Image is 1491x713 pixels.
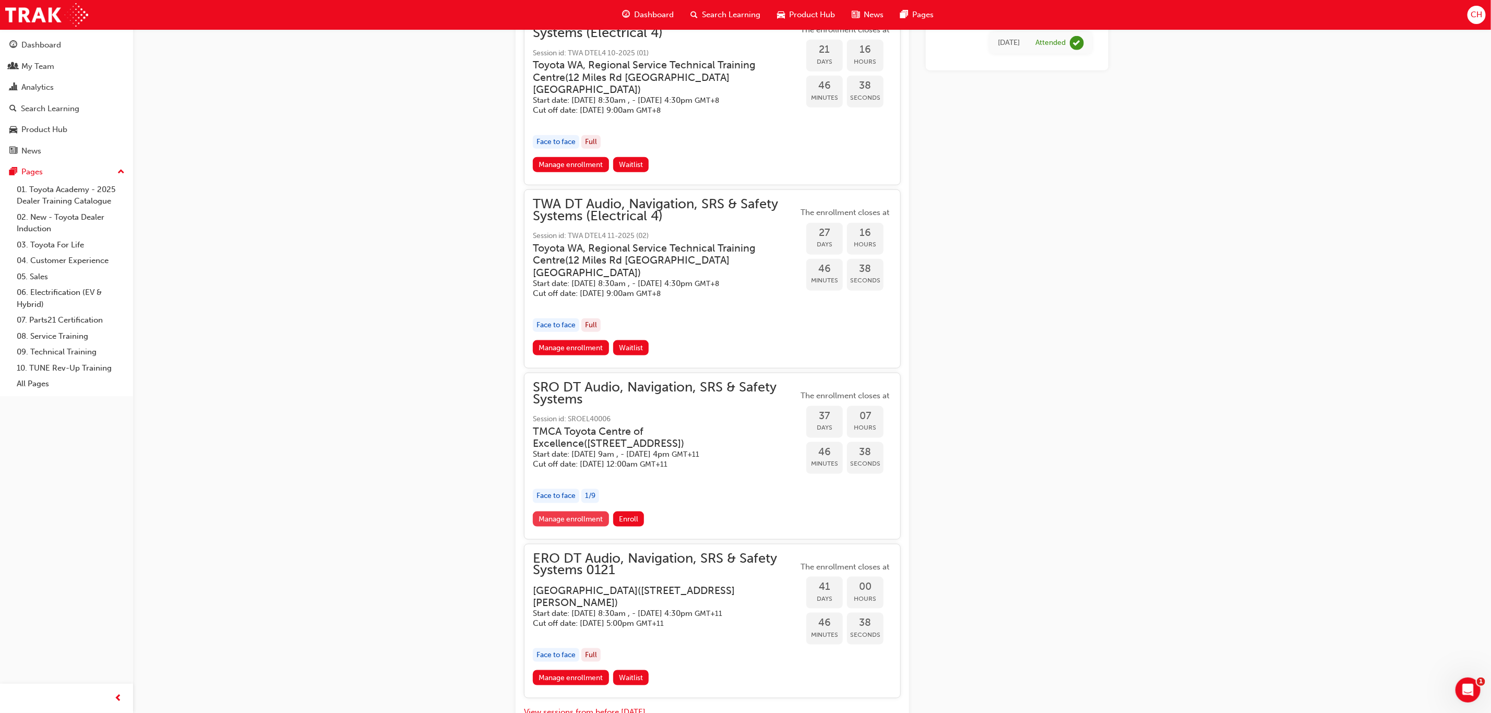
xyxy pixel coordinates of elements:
span: Days [806,593,843,605]
div: Dashboard [21,39,61,51]
span: search-icon [690,8,698,21]
span: Australian Western Standard Time GMT+8 [636,106,661,115]
h5: Start date: [DATE] 8:30am , - [DATE] 4:30pm [533,279,781,289]
span: The enrollment closes at [798,390,892,402]
span: Hours [847,593,884,605]
span: up-icon [117,165,125,179]
button: TWA DT Audio, Navigation, SRS & Safety Systems (Electrical 4)Session id: TWA DTEL4 10-2025 (01)To... [533,16,892,177]
span: pages-icon [9,168,17,177]
a: pages-iconPages [892,4,942,26]
div: Full [581,135,601,149]
button: Waitlist [613,670,649,685]
span: TWA DT Audio, Navigation, SRS & Safety Systems (Electrical 4) [533,198,798,222]
button: Pages [4,162,129,182]
iframe: Intercom live chat [1456,678,1481,703]
button: SRO DT Audio, Navigation, SRS & Safety SystemsSession id: SROEL40006TMCA Toyota Centre of Excelle... [533,382,892,530]
span: Minutes [806,458,843,470]
span: 46 [806,80,843,92]
button: DashboardMy TeamAnalyticsSearch LearningProduct HubNews [4,33,129,162]
span: learningRecordVerb_ATTEND-icon [1070,36,1084,50]
span: Australian Western Standard Time GMT+8 [636,289,661,298]
div: My Team [21,61,54,73]
span: Minutes [806,629,843,641]
div: Product Hub [21,124,67,136]
a: search-iconSearch Learning [682,4,769,26]
span: 38 [847,446,884,458]
span: SRO DT Audio, Navigation, SRS & Safety Systems [533,382,798,405]
span: 07 [847,410,884,422]
div: Attended [1035,38,1066,48]
a: Search Learning [4,99,129,118]
span: Seconds [847,275,884,287]
span: guage-icon [9,41,17,50]
span: Seconds [847,92,884,104]
span: Australian Western Standard Time GMT+8 [695,279,719,288]
a: News [4,141,129,161]
span: News [864,9,884,21]
span: 27 [806,227,843,239]
a: Product Hub [4,120,129,139]
div: Full [581,318,601,332]
span: Days [806,56,843,68]
span: 1 [1477,678,1485,686]
div: Pages [21,166,43,178]
span: Dashboard [634,9,674,21]
img: Trak [5,3,88,27]
span: 46 [806,446,843,458]
div: News [21,145,41,157]
span: news-icon [9,147,17,156]
a: All Pages [13,376,129,392]
h3: Toyota WA, Regional Service Technical Training Centre ( 12 Miles Rd [GEOGRAPHIC_DATA] [GEOGRAPHIC... [533,242,781,279]
span: 46 [806,263,843,275]
span: Seconds [847,629,884,641]
span: 46 [806,617,843,629]
span: 16 [847,227,884,239]
button: Waitlist [613,157,649,172]
span: guage-icon [622,8,630,21]
div: 1 / 9 [581,489,599,503]
span: Minutes [806,275,843,287]
span: pages-icon [900,8,908,21]
span: Waitlist [619,673,643,682]
div: Search Learning [21,103,79,115]
span: 37 [806,410,843,422]
span: Product Hub [789,9,835,21]
span: search-icon [9,104,17,114]
a: My Team [4,57,129,76]
span: The enrollment closes at [798,561,892,573]
button: ERO DT Audio, Navigation, SRS & Safety Systems 0121[GEOGRAPHIC_DATA]([STREET_ADDRESS][PERSON_NAME... [533,553,892,690]
button: TWA DT Audio, Navigation, SRS & Safety Systems (Electrical 4)Session id: TWA DTEL4 11-2025 (02)To... [533,198,892,360]
a: 08. Service Training [13,328,129,344]
div: Face to face [533,648,579,662]
span: 38 [847,80,884,92]
h5: Cut off date: [DATE] 5:00pm [533,619,781,628]
h5: Start date: [DATE] 9am , - [DATE] 4pm [533,449,781,459]
a: 06. Electrification (EV & Hybrid) [13,284,129,312]
span: Days [806,239,843,251]
div: Analytics [21,81,54,93]
a: Manage enrollment [533,157,609,172]
span: Minutes [806,92,843,104]
span: Seconds [847,458,884,470]
a: 01. Toyota Academy - 2025 Dealer Training Catalogue [13,182,129,209]
h3: [GEOGRAPHIC_DATA] ( [STREET_ADDRESS][PERSON_NAME] ) [533,585,781,609]
span: ERO DT Audio, Navigation, SRS & Safety Systems 0121 [533,553,798,576]
span: Hours [847,56,884,68]
span: Pages [912,9,934,21]
span: TWA DT Audio, Navigation, SRS & Safety Systems (Electrical 4) [533,16,798,39]
span: Australian Eastern Daylight Time GMT+11 [695,609,722,618]
span: 41 [806,581,843,593]
span: Australian Eastern Daylight Time GMT+11 [636,619,664,628]
button: Waitlist [613,340,649,355]
span: news-icon [852,8,860,21]
span: Australian Eastern Daylight Time GMT+11 [640,460,667,469]
button: Enroll [613,512,645,527]
a: Manage enrollment [533,340,609,355]
span: Australian Western Standard Time GMT+8 [695,96,719,105]
a: 03. Toyota For Life [13,237,129,253]
span: 38 [847,263,884,275]
div: Face to face [533,489,579,503]
div: Face to face [533,135,579,149]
